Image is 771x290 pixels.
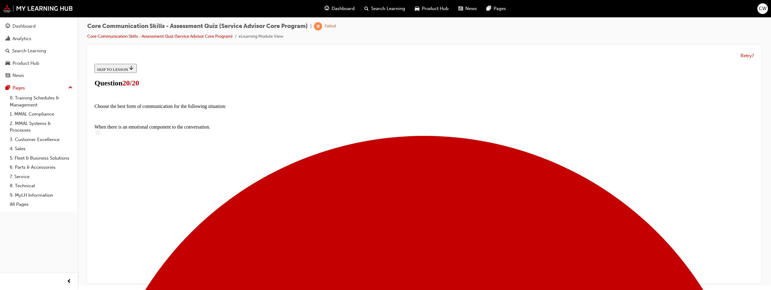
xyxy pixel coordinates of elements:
[415,5,419,12] span: car-icon
[2,82,75,94] button: Pages
[5,36,10,42] span: chart-icon
[360,2,410,15] a: search-iconSearch Learning
[2,33,75,44] a: Analytics
[7,172,75,181] a: 7. Service
[7,191,75,200] a: 9. MyLH Information
[332,5,355,12] span: Dashboard
[2,19,75,82] button: DashboardAnalyticsSearch LearningProduct HubNews
[7,109,75,119] a: 1. MMAL Compliance
[12,85,25,91] div: Pages
[87,23,308,30] span: Core Communication Skills - Assessment Quiz (Service Advisor Core Program)
[310,23,311,30] span: |
[2,70,75,81] a: News
[7,163,75,172] a: 6. Parts & Accessories
[494,5,506,12] span: Pages
[67,278,71,285] span: prev-icon
[5,24,10,29] span: guage-icon
[12,23,36,30] div: Dashboard
[3,5,73,12] img: mmal
[759,5,766,12] span: CW
[7,119,75,135] a: 2. MMAL Systems & Processes
[422,5,449,12] span: Product Hub
[465,5,477,12] span: News
[410,2,453,15] a: car-iconProduct Hub
[2,45,75,57] a: Search Learning
[482,2,511,15] a: pages-iconPages
[2,2,45,12] button: SKIP TO LESSON
[371,5,405,12] span: Search Learning
[741,52,754,59] button: Retry?
[68,84,73,92] span: up-icon
[5,85,10,91] span: pages-icon
[5,6,42,10] span: SKIP TO LESSON
[5,73,10,78] span: news-icon
[364,5,369,12] span: search-icon
[12,60,39,67] div: Product Hub
[320,2,360,15] a: guage-iconDashboard
[7,93,75,109] a: 0. Training Schedules & Management
[2,21,75,32] a: Dashboard
[7,200,75,209] a: All Pages
[757,3,768,14] button: CW
[12,47,46,54] div: Search Learning
[453,2,482,15] a: news-iconNews
[325,23,336,29] div: Failed
[87,34,232,39] a: Core Communication Skills - Assessment Quiz (Service Advisor Core Program)
[2,58,75,69] a: Product Hub
[325,5,329,12] span: guage-icon
[5,61,10,66] span: car-icon
[7,181,75,191] a: 8. Technical
[487,5,491,12] span: pages-icon
[7,135,75,144] a: 3. Customer Excellence
[458,5,463,12] span: news-icon
[5,48,10,54] span: search-icon
[12,35,31,42] div: Analytics
[239,33,283,40] li: eLearning Module View
[7,144,75,154] a: 4. Sales
[12,72,24,79] div: News
[7,154,75,163] a: 5. Fleet & Business Solutions
[314,22,322,30] span: learningRecordVerb_FAIL-icon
